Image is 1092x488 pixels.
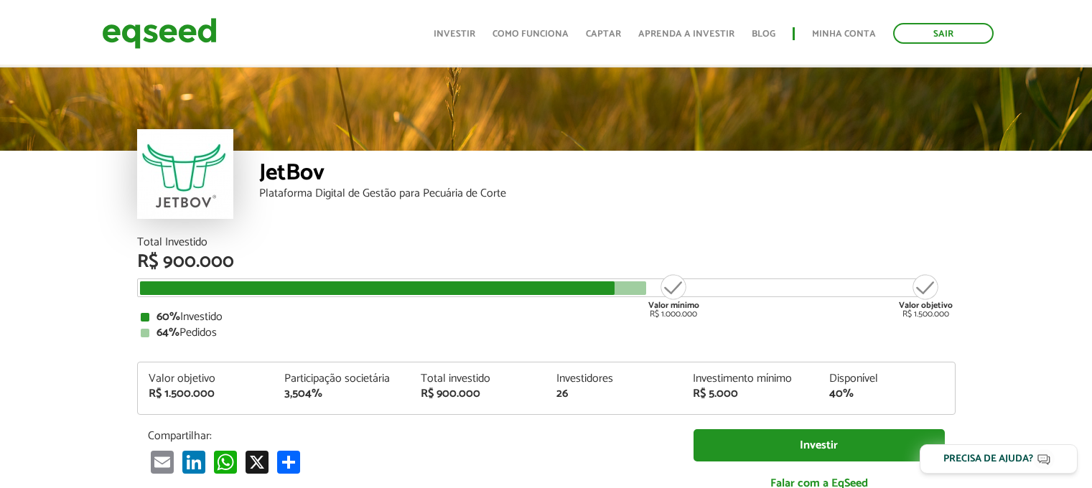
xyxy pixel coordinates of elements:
strong: 64% [157,323,179,342]
div: R$ 1.500.000 [899,273,953,319]
a: WhatsApp [211,450,240,474]
div: R$ 900.000 [421,388,536,400]
div: Disponível [829,373,944,385]
a: Captar [586,29,621,39]
div: Investimento mínimo [693,373,808,385]
a: Compartilhar [274,450,303,474]
a: Sair [893,23,994,44]
div: R$ 900.000 [137,253,956,271]
div: Investidores [556,373,671,385]
a: Minha conta [812,29,876,39]
div: Pedidos [141,327,952,339]
div: R$ 1.000.000 [647,273,701,319]
div: JetBov [259,161,956,188]
div: Valor objetivo [149,373,263,385]
div: Total Investido [137,237,956,248]
div: R$ 1.500.000 [149,388,263,400]
a: Investir [694,429,945,461]
div: Total investido [421,373,536,385]
img: EqSeed [102,14,217,52]
a: Aprenda a investir [638,29,734,39]
div: Investido [141,311,952,323]
a: LinkedIn [179,450,208,474]
div: 40% [829,388,944,400]
strong: Valor objetivo [899,299,953,312]
a: Blog [752,29,775,39]
div: R$ 5.000 [693,388,808,400]
div: Participação societária [284,373,399,385]
div: 3,504% [284,388,399,400]
a: Investir [434,29,475,39]
a: X [243,450,271,474]
strong: 60% [157,307,180,327]
p: Compartilhar: [148,429,672,443]
div: Plataforma Digital de Gestão para Pecuária de Corte [259,188,956,200]
a: Como funciona [493,29,569,39]
div: 26 [556,388,671,400]
strong: Valor mínimo [648,299,699,312]
a: Email [148,450,177,474]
